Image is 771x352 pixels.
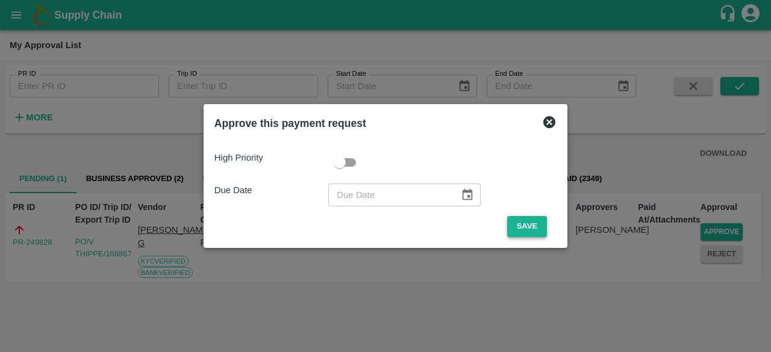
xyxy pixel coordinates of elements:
button: Save [507,216,547,237]
b: Approve this payment request [214,117,366,129]
button: Choose date [456,184,479,206]
p: High Priority [214,151,328,164]
input: Due Date [328,184,451,206]
p: Due Date [214,184,328,197]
